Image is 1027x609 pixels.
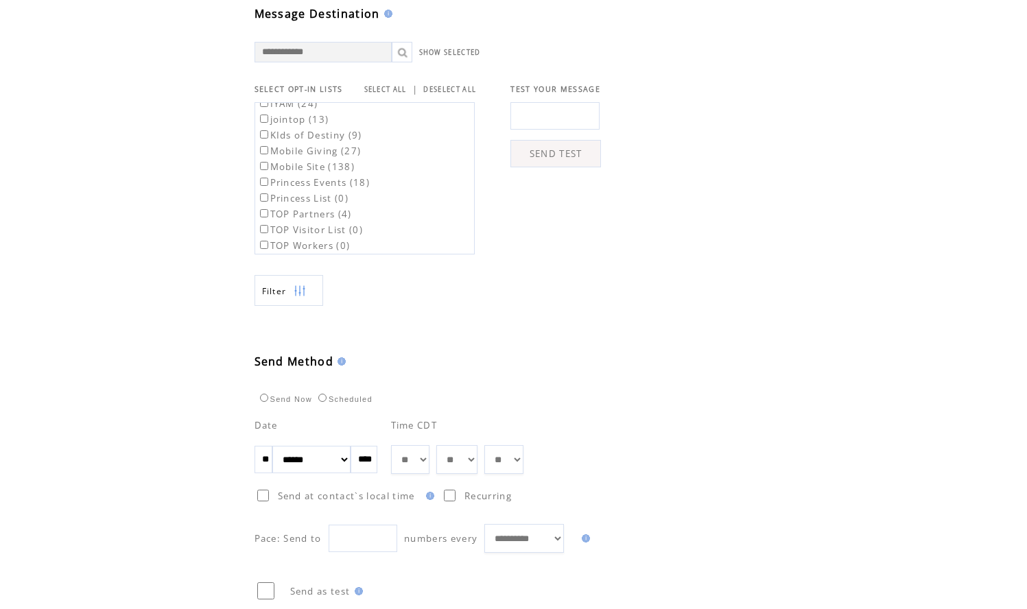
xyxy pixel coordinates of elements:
span: Time CDT [391,419,438,431]
label: TOP Visitor List (0) [257,224,364,236]
input: Princess Events (18) [260,178,268,186]
input: TOP Partners (4) [260,209,268,217]
a: SELECT ALL [364,85,407,94]
a: SEND TEST [510,140,601,167]
img: filters.png [294,276,306,307]
img: help.gif [351,587,363,595]
input: Mobile Site (138) [260,162,268,170]
span: SELECT OPT-IN LISTS [255,84,343,94]
label: Mobile Site (138) [257,160,355,173]
span: Send at contact`s local time [278,490,415,502]
a: Filter [255,275,323,306]
span: | [412,83,418,95]
input: Scheduled [318,394,327,402]
input: Mobile Giving (27) [260,146,268,154]
input: TOP Workers (0) [260,241,268,249]
input: Send Now [260,394,268,402]
input: KIds of Destiny (9) [260,130,268,139]
img: help.gif [333,357,346,366]
img: help.gif [380,10,392,18]
span: numbers every [404,532,477,545]
span: Pace: Send to [255,532,322,545]
input: IYAM (24) [260,99,268,107]
label: jointop (13) [257,113,329,126]
a: DESELECT ALL [423,85,476,94]
span: Date [255,419,278,431]
span: Recurring [464,490,512,502]
label: KIds of Destiny (9) [257,129,362,141]
span: Message Destination [255,6,380,21]
img: help.gif [422,492,434,500]
label: Princess List (0) [257,192,349,204]
label: IYAM (24) [257,97,318,110]
label: Mobile Giving (27) [257,145,362,157]
span: TEST YOUR MESSAGE [510,84,600,94]
label: TOP Workers (0) [257,239,351,252]
label: TOP Partners (4) [257,208,352,220]
span: Send as test [290,585,351,597]
img: help.gif [578,534,590,542]
input: TOP Visitor List (0) [260,225,268,233]
label: Scheduled [315,395,373,403]
input: jointop (13) [260,115,268,123]
label: Princess Events (18) [257,176,370,189]
a: SHOW SELECTED [419,48,481,57]
input: Princess List (0) [260,193,268,202]
span: Send Method [255,354,334,369]
label: Send Now [257,395,312,403]
span: Show filters [262,285,287,297]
